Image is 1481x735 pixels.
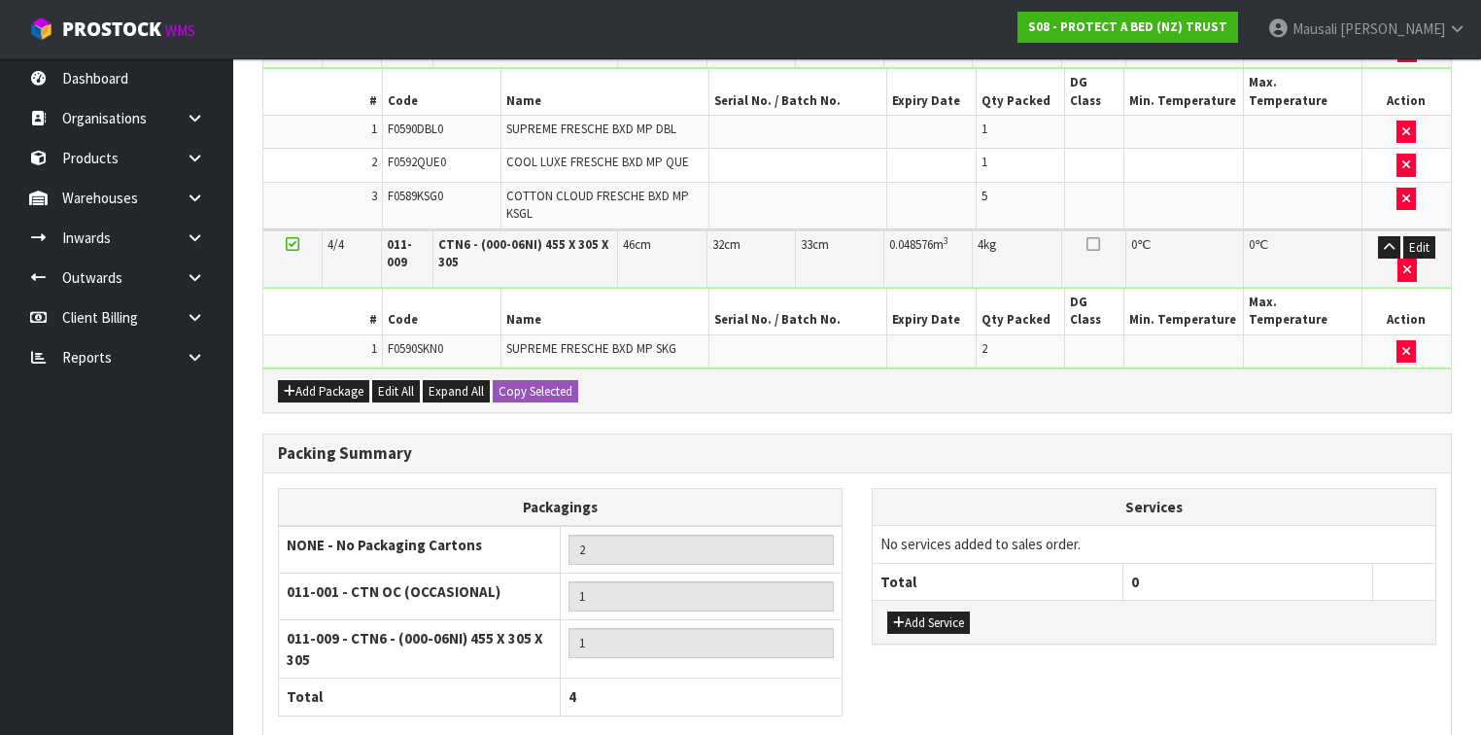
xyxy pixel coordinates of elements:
span: 2 [982,340,987,357]
td: ℃ [1125,230,1244,288]
button: Expand All [423,380,490,403]
th: Code [382,69,500,115]
span: [PERSON_NAME] [1340,19,1445,38]
th: Min. Temperature [1124,289,1243,334]
th: Serial No. / Batch No. [708,289,886,334]
span: 0 [1249,236,1255,253]
span: ProStock [62,17,161,42]
span: 3 [371,188,377,204]
span: F0590SKN0 [388,340,443,357]
button: Copy Selected [493,380,578,403]
th: Qty Packed [976,69,1065,115]
span: COOL LUXE FRESCHE BXD MP QUE [506,154,689,170]
th: Name [500,69,708,115]
td: kg [973,230,1061,288]
th: Expiry Date [887,289,977,334]
span: 1 [371,340,377,357]
th: Serial No. / Batch No. [708,69,886,115]
th: # [263,289,382,334]
span: 0 [1131,573,1139,591]
a: S08 - PROTECT A BED (NZ) TRUST [1017,12,1238,43]
h3: Packing Summary [278,444,1436,463]
button: Add Service [887,612,970,635]
strong: 011-009 [387,236,412,270]
td: ℃ [1244,230,1362,288]
span: 4 [978,236,983,253]
span: 33 [801,236,812,253]
small: WMS [165,21,195,40]
th: Services [873,489,1435,526]
th: Total [279,679,561,716]
th: Max. Temperature [1243,69,1361,115]
span: 5 [982,188,987,204]
th: Code [382,289,500,334]
span: 4 [568,687,576,706]
td: No services added to sales order. [873,526,1435,563]
strong: 011-009 - CTN6 - (000-06NI) 455 X 305 X 305 [287,629,543,668]
button: Add Package [278,380,369,403]
th: Min. Temperature [1124,69,1243,115]
span: 1 [982,121,987,137]
th: Packagings [279,489,843,527]
img: cube-alt.png [29,17,53,41]
th: Total [873,563,1122,600]
span: Expand All [429,383,484,400]
th: DG Class [1065,289,1124,334]
td: cm [795,230,883,288]
span: 4/4 [327,236,344,253]
span: F0589KSG0 [388,188,443,204]
span: 1 [371,121,377,137]
span: 0 [1131,236,1137,253]
th: Name [500,289,708,334]
th: # [263,69,382,115]
span: 32 [712,236,724,253]
th: DG Class [1065,69,1124,115]
span: 0.048576 [889,236,933,253]
span: SUPREME FRESCHE BXD MP SKG [506,340,676,357]
button: Edit [1403,236,1435,260]
th: Qty Packed [976,289,1065,334]
span: 2 [371,154,377,170]
td: cm [706,230,795,288]
strong: S08 - PROTECT A BED (NZ) TRUST [1028,18,1227,35]
th: Max. Temperature [1243,289,1361,334]
th: Action [1361,69,1451,115]
sup: 3 [944,234,948,247]
span: 1 [982,154,987,170]
span: Mausali [1292,19,1337,38]
strong: 011-001 - CTN OC (OCCASIONAL) [287,582,500,601]
th: Action [1361,289,1451,334]
button: Edit All [372,380,420,403]
strong: CTN6 - (000-06NI) 455 X 305 X 305 [438,236,608,270]
span: F0590DBL0 [388,121,443,137]
td: cm [618,230,706,288]
td: m [884,230,973,288]
strong: NONE - No Packaging Cartons [287,536,482,554]
span: F0592QUE0 [388,154,446,170]
span: 46 [623,236,635,253]
th: Expiry Date [887,69,977,115]
span: COTTON CLOUD FRESCHE BXD MP KSGL [506,188,689,222]
span: SUPREME FRESCHE BXD MP DBL [506,121,676,137]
